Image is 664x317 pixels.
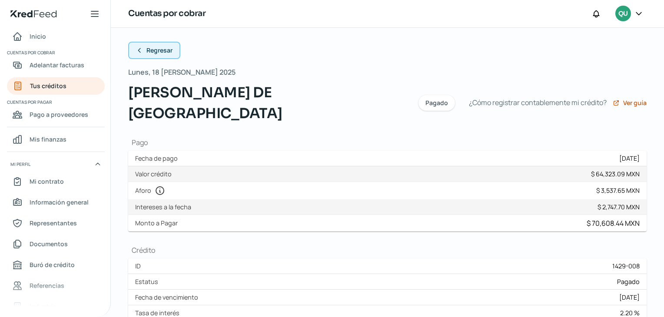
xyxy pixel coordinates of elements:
[135,170,175,178] label: Valor crédito
[7,235,105,253] a: Documentos
[620,309,640,317] div: 2.20 %
[7,77,105,95] a: Tus créditos
[30,59,84,70] span: Adelantar facturas
[7,28,105,45] a: Inicio
[128,42,180,59] button: Regresar
[128,66,236,79] span: Lunes, 18 [PERSON_NAME] 2025
[146,47,173,53] span: Regresar
[30,109,88,120] span: Pago a proveedores
[598,203,640,211] div: $ 2,747.70 MXN
[596,186,640,195] div: $ 3,537.65 MXN
[7,56,105,74] a: Adelantar facturas
[135,262,144,270] label: ID
[587,218,640,228] div: $ 70,608.44 MXN
[7,173,105,190] a: Mi contrato
[135,154,181,162] label: Fecha de pago
[135,309,183,317] label: Tasa de interés
[135,219,181,227] label: Monto a Pagar
[30,280,64,291] span: Referencias
[30,218,77,228] span: Representantes
[7,215,105,232] a: Representantes
[30,259,75,270] span: Buró de crédito
[7,106,105,123] a: Pago a proveedores
[128,7,206,20] h1: Cuentas por cobrar
[128,82,408,124] span: [PERSON_NAME] DE [GEOGRAPHIC_DATA]
[30,80,66,91] span: Tus créditos
[10,160,30,168] span: Mi perfil
[135,293,202,301] label: Fecha de vencimiento
[7,277,105,294] a: Referencias
[128,138,647,147] h1: Pago
[623,100,647,106] span: Ver guía
[619,154,640,162] div: [DATE]
[591,170,640,178] div: $ 64,323.09 MXN
[7,131,105,148] a: Mis finanzas
[425,100,448,106] span: Pagado
[7,298,105,315] a: Industria
[7,98,103,106] span: Cuentas por pagar
[7,194,105,211] a: Información general
[30,301,56,312] span: Industria
[135,277,162,286] label: Estatus
[128,245,647,255] h1: Crédito
[612,262,640,270] div: 1429-008
[135,203,195,211] label: Intereses a la fecha
[617,277,640,286] span: Pagado
[619,293,640,301] div: [DATE]
[7,49,103,56] span: Cuentas por cobrar
[30,31,46,42] span: Inicio
[30,176,64,187] span: Mi contrato
[30,238,68,249] span: Documentos
[469,96,607,109] span: ¿Cómo registrar contablemente mi crédito?
[618,9,627,19] span: QU
[30,197,89,208] span: Información general
[30,134,66,145] span: Mis finanzas
[135,185,169,196] label: Aforo
[613,99,647,106] a: Ver guía
[7,256,105,274] a: Buró de crédito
